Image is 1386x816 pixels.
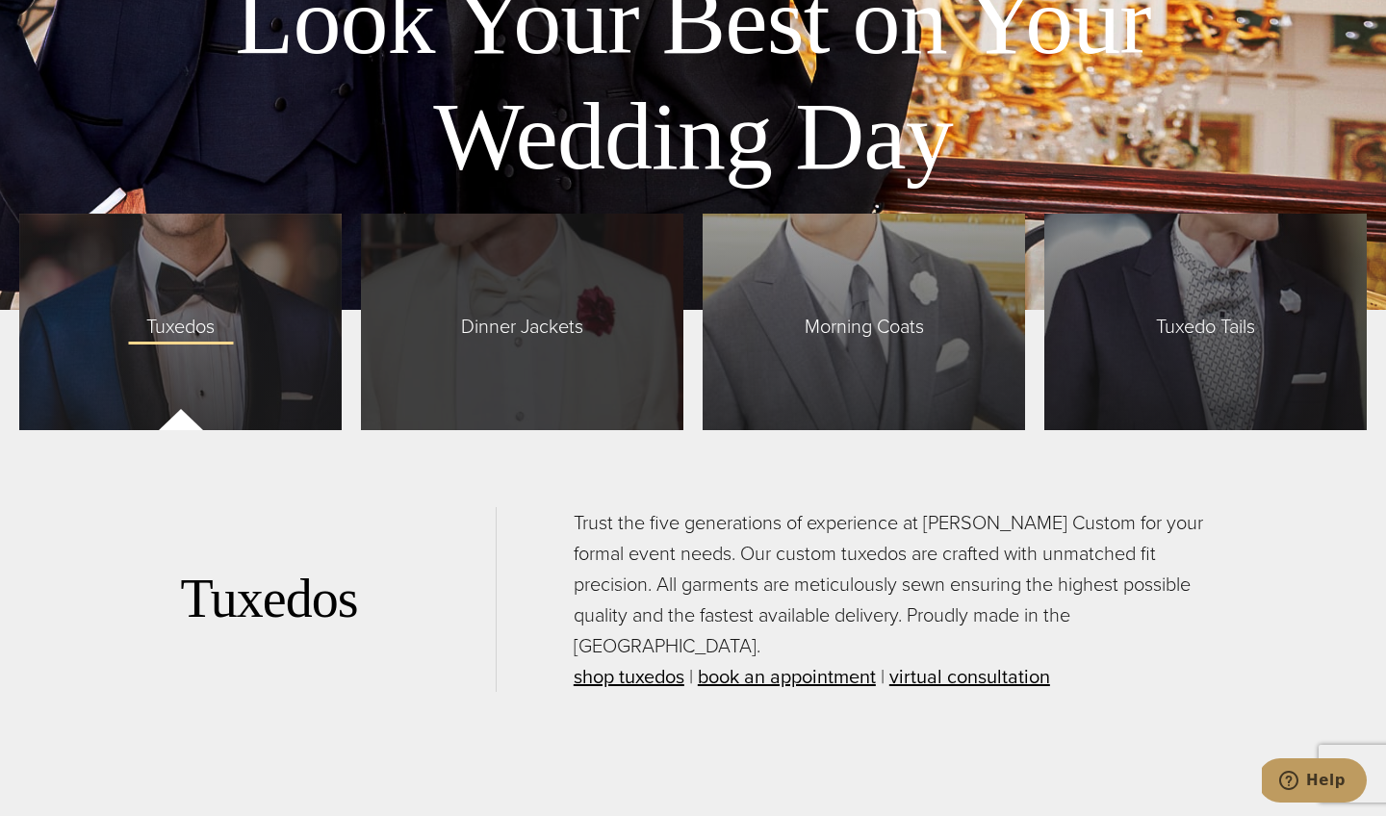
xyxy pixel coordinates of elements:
[127,301,234,342] span: Tuxedos
[1262,758,1367,806] iframe: Opens a widget where you can chat to one of our agents
[442,301,603,342] span: Dinner Jackets
[181,567,496,631] h2: Tuxedos
[881,662,885,691] span: |
[698,662,876,691] a: book an appointment
[785,301,943,342] span: Morning Coats
[574,662,684,691] a: shop tuxedos
[574,507,1206,692] p: Trust the five generations of experience at [PERSON_NAME] Custom for your formal event needs. Our...
[1137,301,1274,342] span: Tuxedo Tails
[889,662,1050,691] a: virtual consultation
[689,662,693,691] span: |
